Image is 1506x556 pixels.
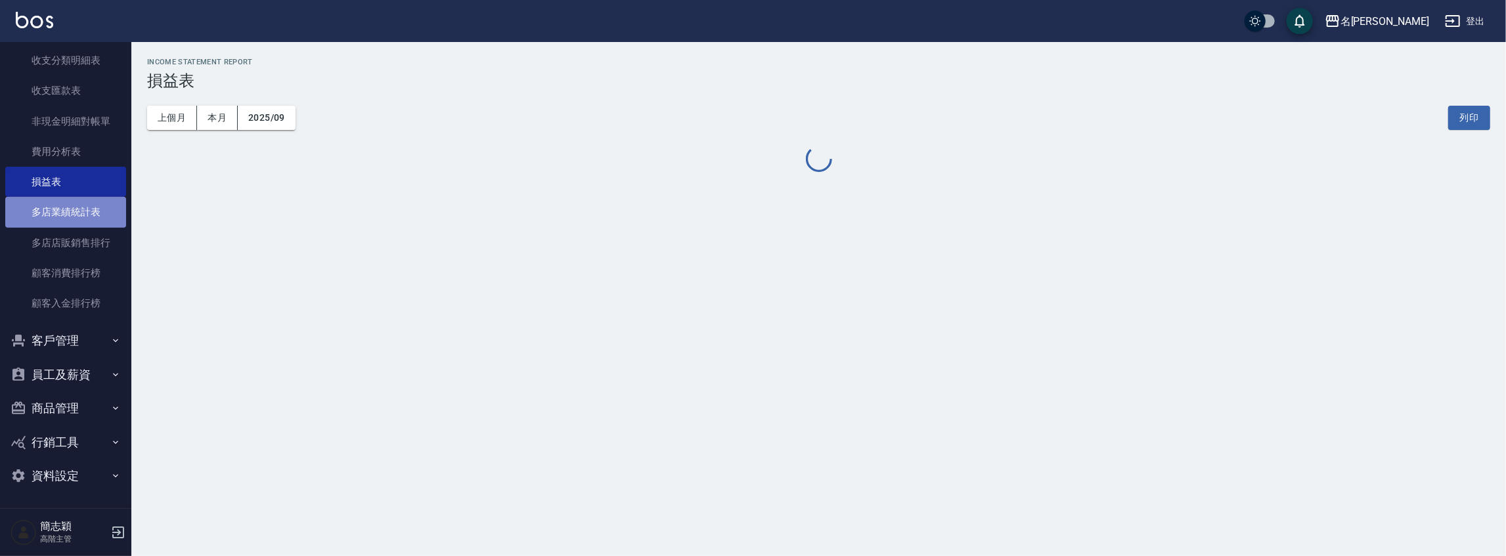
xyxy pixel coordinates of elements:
[5,197,126,227] a: 多店業績統計表
[147,58,1490,66] h2: Income Statement Report
[5,258,126,288] a: 顧客消費排行榜
[1448,106,1490,130] button: 列印
[11,519,37,545] img: Person
[147,72,1490,90] h3: 損益表
[40,533,107,545] p: 高階主管
[147,106,197,130] button: 上個月
[5,425,126,460] button: 行銷工具
[5,167,126,197] a: 損益表
[5,137,126,167] a: 費用分析表
[238,106,296,130] button: 2025/09
[16,12,53,28] img: Logo
[5,324,126,358] button: 客戶管理
[5,391,126,425] button: 商品管理
[5,288,126,318] a: 顧客入金排行榜
[5,75,126,106] a: 收支匯款表
[5,228,126,258] a: 多店店販銷售排行
[5,106,126,137] a: 非現金明細對帳單
[197,106,238,130] button: 本月
[40,520,107,533] h5: 簡志穎
[1287,8,1313,34] button: save
[5,459,126,493] button: 資料設定
[5,45,126,75] a: 收支分類明細表
[1440,9,1490,33] button: 登出
[1319,8,1434,35] button: 名[PERSON_NAME]
[5,358,126,392] button: 員工及薪資
[1340,13,1429,30] div: 名[PERSON_NAME]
